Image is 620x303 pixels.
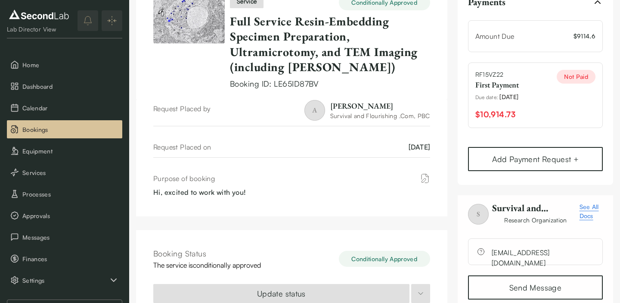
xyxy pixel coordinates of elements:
span: Research Organization [492,216,580,225]
span: $ 9114.6 [573,31,595,41]
div: Hi, excited to work with you! [153,187,430,197]
button: Finances [7,250,122,268]
div: Purpose of booking [153,173,215,184]
a: [EMAIL_ADDRESS][DOMAIN_NAME] [492,247,594,251]
button: Calendar [7,99,122,117]
div: Full Service Resin-Embedding Specimen Preparation, Ultramicrotomy, and TEM Imaging (including CLEM) [230,14,430,75]
div: Payments [468,13,603,145]
button: Equipment [7,142,122,160]
span: Approvals [22,211,119,220]
a: A[PERSON_NAME]Survival and Flourishing .Com, PBC [304,100,430,121]
div: Request Placed by [153,103,211,121]
button: Add Payment Request + [468,147,603,171]
span: [DATE] [499,92,518,101]
span: LE65ID87BV [274,79,319,88]
span: Home [22,60,119,69]
button: Settings [7,271,122,289]
button: update-status [411,284,430,303]
a: Send Message [468,275,603,300]
span: RF15VZ22 [475,70,519,79]
a: SSurvival and Flourishing .Com, PBCResearch Organization [468,202,580,239]
div: Booking ID: [230,78,430,90]
div: Settings sub items [7,271,122,289]
img: logo [7,8,71,22]
button: Bookings [7,120,122,138]
span: Settings [22,276,108,285]
div: The service is conditionally approved [153,260,261,270]
div: Conditionally Approved [339,251,430,267]
span: See All Docs [580,202,603,220]
span: $10,914.73 [475,108,516,121]
button: Update status [153,284,409,303]
span: Calendar [22,103,119,112]
span: Messages [22,233,119,242]
button: notifications [77,10,98,31]
div: Request Placed on [153,142,211,152]
span: Due date : [475,94,498,101]
button: Dashboard [7,77,122,95]
a: Full Service Resin-Embedding Specimen Preparation, Ultramicrotomy, and TEM Imaging (including [PE... [230,13,418,75]
span: Finances [22,254,119,263]
button: Messages [7,228,122,246]
div: Lab Director View [7,25,71,34]
div: Not Paid [557,70,595,84]
span: Services [22,168,119,177]
div: Booking Status [153,247,261,260]
span: Bookings [22,125,119,134]
span: Processes [22,190,119,199]
span: [DATE] [409,142,430,152]
button: Expand/Collapse sidebar [102,10,122,31]
button: Approvals [7,206,122,225]
button: Services [7,163,122,181]
button: Home [7,56,122,74]
button: Processes [7,185,122,203]
span: A [304,100,325,121]
span: Equipment [22,147,119,156]
span: S [468,204,489,225]
span: Dashboard [22,82,119,91]
span: Survival and Flourishing .Com, PBC [492,202,580,214]
span: Amount Due [475,32,515,41]
div: Survival and Flourishing .Com, PBC [330,111,430,120]
div: First Payment [475,79,519,91]
div: [PERSON_NAME] [330,100,430,111]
